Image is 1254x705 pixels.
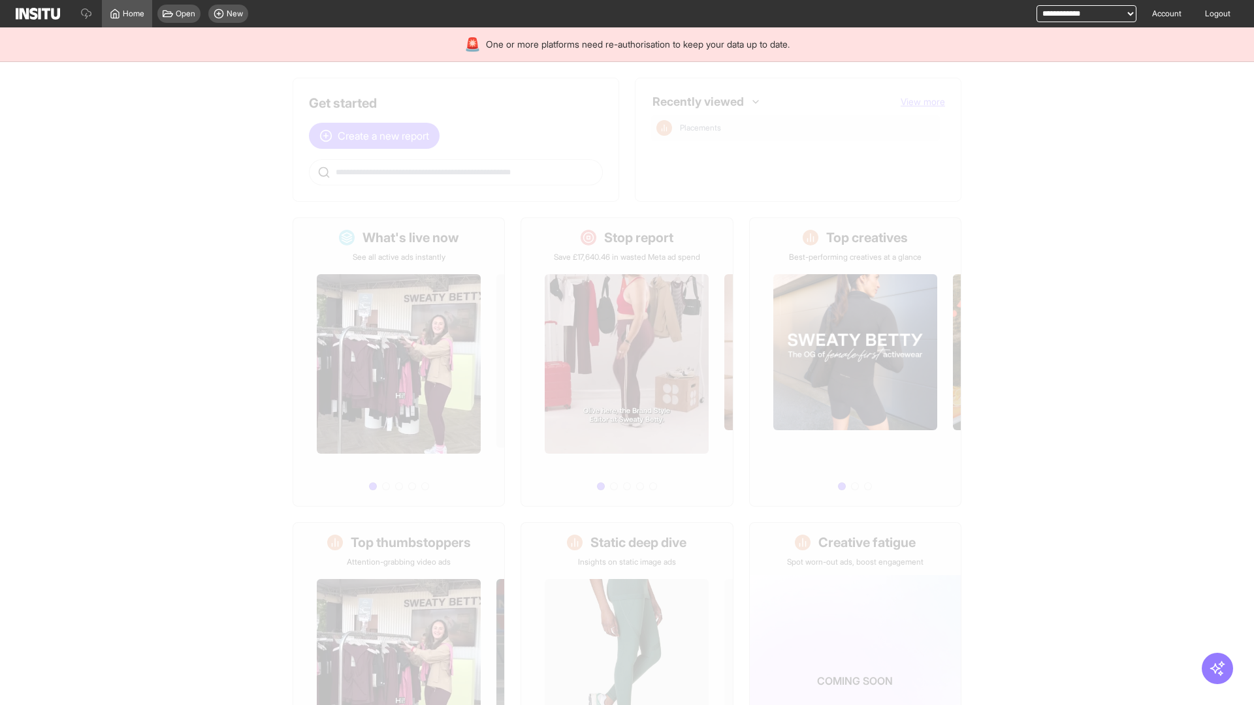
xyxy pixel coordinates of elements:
div: 🚨 [464,35,481,54]
span: New [227,8,243,19]
span: Open [176,8,195,19]
img: Logo [16,8,60,20]
span: Home [123,8,144,19]
span: One or more platforms need re-authorisation to keep your data up to date. [486,38,790,51]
